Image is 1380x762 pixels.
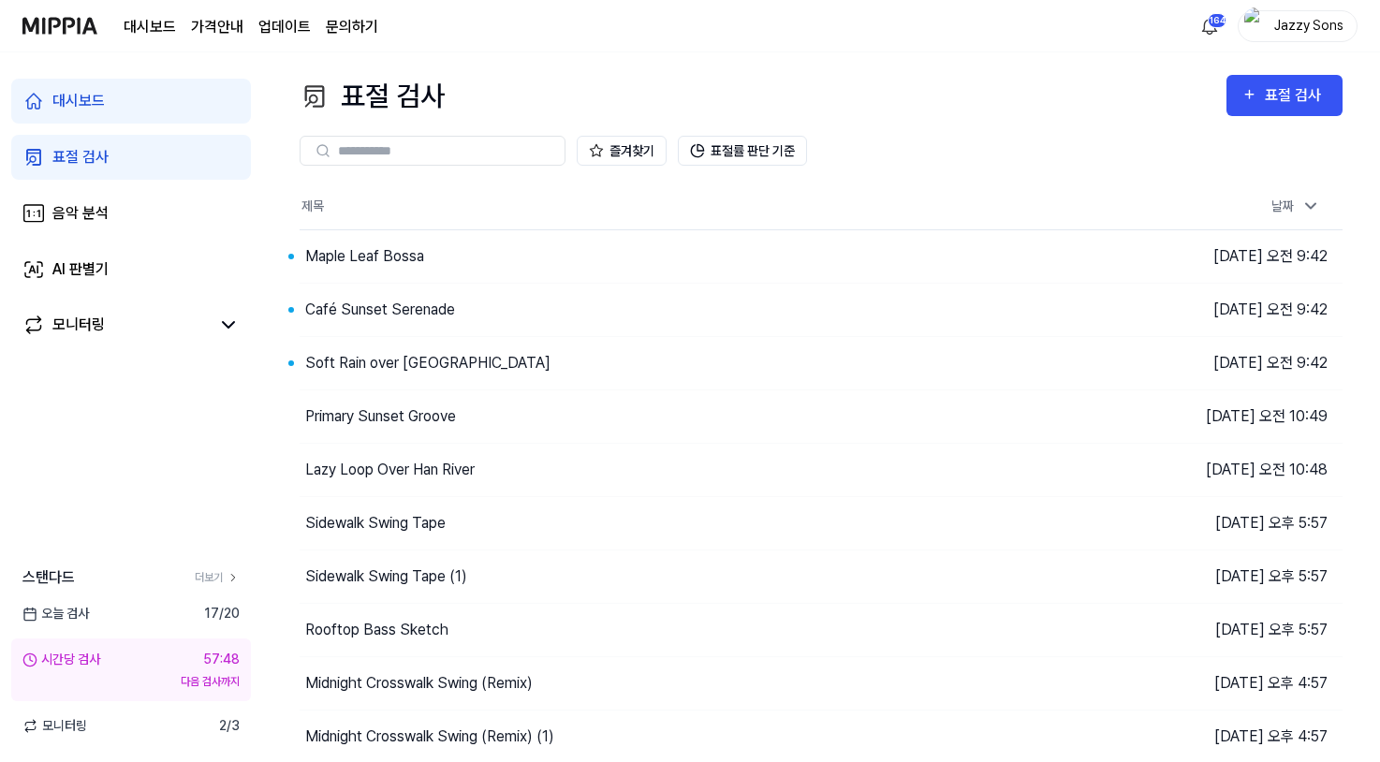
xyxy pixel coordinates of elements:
button: 즐겨찾기 [577,136,667,166]
td: [DATE] 오전 10:49 [1082,389,1343,443]
div: 표절 검사 [52,146,109,169]
img: 알림 [1198,15,1221,37]
button: 표절 검사 [1226,75,1343,116]
div: Midnight Crosswalk Swing (Remix) (1) [305,725,554,748]
div: 표절 검사 [1265,83,1328,108]
span: 스탠다드 [22,566,75,589]
a: 모니터링 [22,314,210,336]
a: 음악 분석 [11,191,251,236]
span: 2 / 3 [219,716,240,736]
td: [DATE] 오전 9:42 [1082,229,1343,283]
a: 대시보드 [124,16,176,38]
div: Soft Rain over [GEOGRAPHIC_DATA] [305,352,551,374]
div: 다음 검사까지 [22,673,240,690]
div: Midnight Crosswalk Swing (Remix) [305,672,533,695]
td: [DATE] 오전 9:42 [1082,283,1343,336]
div: 날짜 [1264,191,1328,222]
span: 모니터링 [22,716,87,736]
td: [DATE] 오후 5:57 [1082,550,1343,603]
div: 시간당 검사 [22,650,100,669]
button: profileJazzy Sons [1238,10,1358,42]
button: 표절률 판단 기준 [678,136,807,166]
div: 57:48 [203,650,240,669]
button: 알림164 [1195,11,1225,41]
a: 더보기 [195,569,240,586]
td: [DATE] 오전 10:48 [1082,443,1343,496]
td: [DATE] 오후 5:57 [1082,603,1343,656]
div: AI 판별기 [52,258,109,281]
td: [DATE] 오전 9:42 [1082,336,1343,389]
td: [DATE] 오후 5:57 [1082,496,1343,550]
div: Sidewalk Swing Tape (1) [305,565,467,588]
div: 표절 검사 [300,75,445,117]
a: 표절 검사 [11,135,251,180]
a: 대시보드 [11,79,251,124]
div: Maple Leaf Bossa [305,245,424,268]
span: 17 / 20 [204,604,240,623]
div: 음악 분석 [52,202,109,225]
a: AI 판별기 [11,247,251,292]
div: Café Sunset Serenade [305,299,455,321]
div: Jazzy Sons [1272,15,1345,36]
div: Lazy Loop Over Han River [305,459,475,481]
div: Rooftop Bass Sketch [305,619,448,641]
span: 오늘 검사 [22,604,89,623]
a: 업데이트 [258,16,311,38]
img: profile [1244,7,1267,45]
button: 가격안내 [191,16,243,38]
div: Sidewalk Swing Tape [305,512,446,535]
a: 문의하기 [326,16,378,38]
td: [DATE] 오후 4:57 [1082,656,1343,710]
div: Primary Sunset Groove [305,405,456,428]
div: 164 [1208,13,1226,28]
div: 대시보드 [52,90,105,112]
div: 모니터링 [52,314,105,336]
th: 제목 [300,184,1082,229]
